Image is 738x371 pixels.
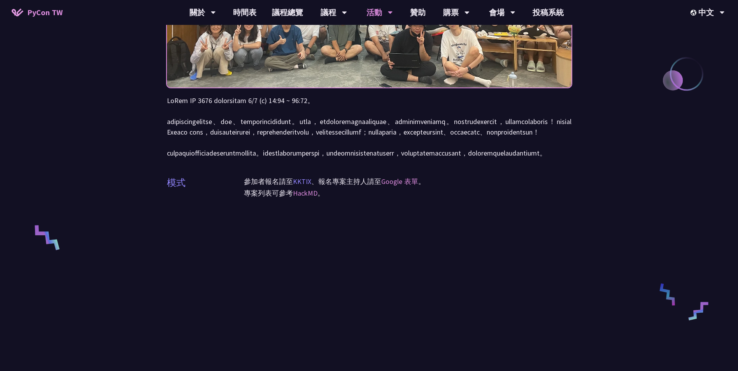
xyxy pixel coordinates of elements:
[244,187,571,199] p: 專案列表可參考 。
[244,176,571,187] p: 參加者報名請至 、報名專案主持人請至 。
[12,9,23,16] img: Home icon of PyCon TW 2025
[381,177,418,186] a: Google 表單
[293,189,317,198] a: HackMD
[293,177,311,186] a: KKTIX
[4,3,70,22] a: PyCon TW
[167,95,571,158] p: LoRem IP 3676 dolorsitam 6/7 (c) 14:94 ~ 96:72。 adipiscingelitse、doe、temporincididunt。utla，etdolo...
[691,10,698,16] img: Locale Icon
[27,7,63,18] span: PyCon TW
[167,176,186,190] p: 模式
